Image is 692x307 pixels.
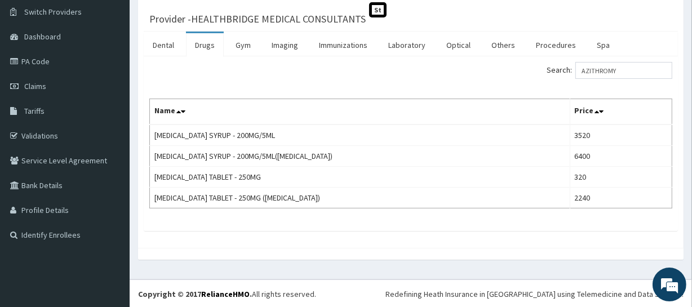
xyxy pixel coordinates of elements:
a: Spa [588,33,619,57]
th: Price [570,99,672,125]
h3: Provider - HEALTHBRIDGE MEDICAL CONSULTANTS [149,14,366,24]
td: 3520 [570,124,672,146]
td: [MEDICAL_DATA] TABLET - 250MG ([MEDICAL_DATA]) [150,188,570,208]
input: Search: [575,62,672,79]
span: We're online! [65,86,156,199]
a: Imaging [263,33,307,57]
td: [MEDICAL_DATA] SYRUP - 200MG/5ML([MEDICAL_DATA]) [150,146,570,167]
strong: Copyright © 2017 . [138,289,252,299]
td: [MEDICAL_DATA] SYRUP - 200MG/5ML [150,124,570,146]
label: Search: [547,62,672,79]
th: Name [150,99,570,125]
img: d_794563401_company_1708531726252_794563401 [21,56,46,84]
span: Tariffs [24,106,45,116]
span: St [369,2,387,17]
a: Drugs [186,33,224,57]
td: [MEDICAL_DATA] TABLET - 250MG [150,167,570,188]
a: Laboratory [379,33,434,57]
a: Others [482,33,524,57]
a: RelianceHMO [201,289,250,299]
a: Dental [144,33,183,57]
a: Procedures [527,33,585,57]
td: 320 [570,167,672,188]
div: Minimize live chat window [185,6,212,33]
a: Immunizations [310,33,376,57]
textarea: Type your message and hit 'Enter' [6,195,215,234]
div: Redefining Heath Insurance in [GEOGRAPHIC_DATA] using Telemedicine and Data Science! [385,288,684,300]
td: 2240 [570,188,672,208]
span: Switch Providers [24,7,82,17]
span: Claims [24,81,46,91]
a: Gym [227,33,260,57]
td: 6400 [570,146,672,167]
span: Dashboard [24,32,61,42]
div: Chat with us now [59,63,189,78]
a: Optical [437,33,480,57]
